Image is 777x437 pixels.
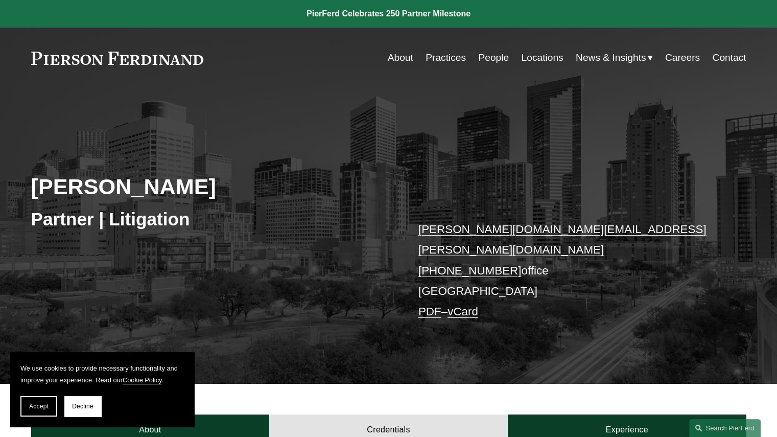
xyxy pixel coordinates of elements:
[388,48,413,67] a: About
[426,48,466,67] a: Practices
[20,362,184,386] p: We use cookies to provide necessary functionality and improve your experience. Read our .
[576,49,646,67] span: News & Insights
[689,419,761,437] a: Search this site
[418,305,441,318] a: PDF
[10,352,194,427] section: Cookie banner
[20,396,57,417] button: Accept
[712,48,746,67] a: Contact
[478,48,509,67] a: People
[418,219,716,323] p: office [GEOGRAPHIC_DATA] –
[448,305,478,318] a: vCard
[521,48,563,67] a: Locations
[123,376,162,384] a: Cookie Policy
[72,403,93,410] span: Decline
[418,223,707,256] a: [PERSON_NAME][DOMAIN_NAME][EMAIL_ADDRESS][PERSON_NAME][DOMAIN_NAME]
[29,403,49,410] span: Accept
[31,208,389,231] h3: Partner | Litigation
[665,48,700,67] a: Careers
[64,396,101,417] button: Decline
[576,48,653,67] a: folder dropdown
[31,173,389,200] h2: [PERSON_NAME]
[418,264,522,277] a: [PHONE_NUMBER]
